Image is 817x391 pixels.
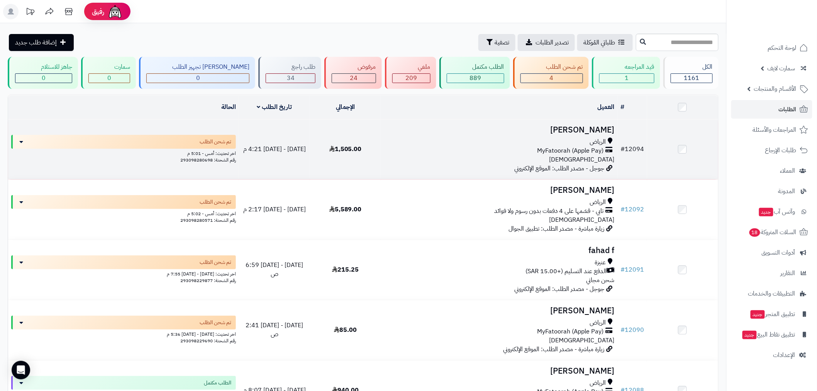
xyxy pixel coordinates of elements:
a: الكل1161 [662,57,720,89]
span: الطلب مكتمل [204,379,231,387]
span: جديد [751,310,765,319]
h3: [PERSON_NAME] [384,126,614,134]
span: جوجل - مصدر الطلب: الموقع الإلكتروني [514,164,604,173]
span: الرياض [590,138,606,146]
a: تحديثات المنصة [20,4,40,21]
h3: [PERSON_NAME] [384,367,614,376]
span: # [620,144,625,154]
a: تطبيق المتجرجديد [731,305,812,323]
span: تصدير الطلبات [536,38,569,47]
span: جوجل - مصدر الطلب: الموقع الإلكتروني [514,284,604,294]
a: وآتس آبجديد [731,202,812,221]
span: رقم الشحنة: 293098280698 [180,156,236,163]
div: الكل [671,63,713,71]
a: الحالة [221,102,236,112]
span: تابي - قسّمها على 4 دفعات بدون رسوم ولا فوائد [494,207,603,216]
span: رقم الشحنة: 293098229877 [180,277,236,284]
div: تم شحن الطلب [520,63,583,71]
a: إضافة طلب جديد [9,34,74,51]
div: طلب راجع [266,63,315,71]
div: اخر تحديث: أمس - 5:02 م [11,209,236,217]
span: [DATE] - [DATE] 4:21 م [243,144,306,154]
span: [DATE] - [DATE] 2:41 ص [246,321,303,339]
a: التقارير [731,264,812,282]
a: طلباتي المُوكلة [577,34,633,51]
a: سمارت 0 [80,57,137,89]
h3: fahad f [384,246,614,255]
span: الأقسام والمنتجات [754,83,797,94]
a: #12092 [620,205,644,214]
span: الطلبات [779,104,797,115]
span: 1,505.00 [329,144,362,154]
span: التقارير [781,268,795,279]
a: تطبيق نقاط البيعجديد [731,325,812,344]
a: #12094 [620,144,644,154]
div: سمارت [88,63,130,71]
span: إضافة طلب جديد [15,38,57,47]
a: المراجعات والأسئلة [731,121,812,139]
h3: [PERSON_NAME] [384,186,614,195]
span: [DEMOGRAPHIC_DATA] [549,336,614,345]
span: تطبيق نقاط البيع [742,329,795,340]
span: جديد [742,331,757,339]
span: 24 [350,73,358,83]
span: عنيزة [595,258,606,267]
span: لوحة التحكم [768,42,797,53]
a: العملاء [731,161,812,180]
span: 0 [196,73,200,83]
a: السلات المتروكة18 [731,223,812,241]
span: 1161 [684,73,699,83]
div: مرفوض [332,63,376,71]
span: [DATE] - [DATE] 2:17 م [243,205,306,214]
span: العملاء [780,165,795,176]
span: أدوات التسويق [762,247,795,258]
img: ai-face.png [107,4,123,19]
button: تصفية [478,34,515,51]
div: [PERSON_NAME] تجهيز الطلب [146,63,249,71]
span: المراجعات والأسئلة [753,124,797,135]
span: الدفع عند التسليم (+15.00 SAR) [525,267,607,276]
div: قيد المراجعه [599,63,654,71]
span: MyFatoorah (Apple Pay) [537,146,603,155]
span: الرياض [590,198,606,207]
span: وآتس آب [758,206,795,217]
span: 209 [405,73,417,83]
a: # [620,102,624,112]
span: الرياض [590,379,606,388]
h3: [PERSON_NAME] [384,306,614,315]
span: 5,589.00 [329,205,362,214]
div: 24 [332,74,375,83]
div: 0 [89,74,130,83]
span: 85.00 [334,325,357,335]
div: 0 [15,74,72,83]
div: Open Intercom Messenger [12,361,30,379]
a: جاهز للاستلام 0 [6,57,80,89]
a: الإعدادات [731,346,812,364]
span: طلباتي المُوكلة [583,38,615,47]
span: # [620,325,625,335]
div: 889 [447,74,504,83]
span: 18 [749,228,760,237]
a: #12091 [620,265,644,274]
span: 0 [42,73,46,83]
span: طلبات الإرجاع [765,145,797,156]
a: #12090 [620,325,644,335]
a: العميل [597,102,614,112]
a: مرفوض 24 [323,57,383,89]
span: رفيق [92,7,104,16]
span: السلات المتروكة [749,227,797,238]
img: logo-2.png [764,20,810,37]
span: 1 [625,73,629,83]
div: 4 [521,74,583,83]
span: [DATE] - [DATE] 6:59 ص [246,260,303,279]
span: تصفية [495,38,509,47]
span: # [620,265,625,274]
span: زيارة مباشرة - مصدر الطلب: الموقع الإلكتروني [503,345,604,354]
span: تم شحن الطلب [200,319,231,326]
span: 889 [470,73,481,83]
span: 0 [107,73,111,83]
a: الإجمالي [336,102,355,112]
span: جديد [759,208,773,216]
span: تم شحن الطلب [200,198,231,206]
div: اخر تحديث: أمس - 5:01 م [11,149,236,157]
